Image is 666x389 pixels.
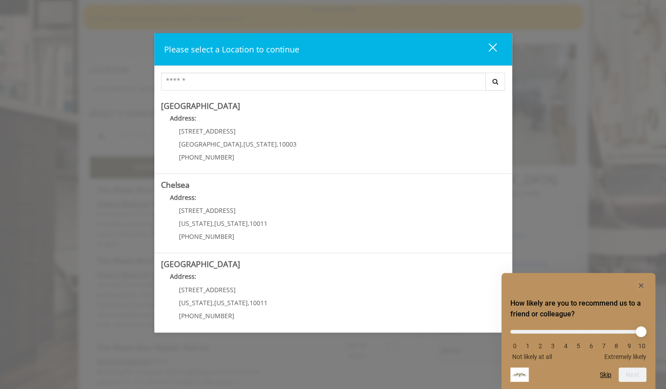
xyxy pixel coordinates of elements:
button: Hide survey [636,280,646,291]
span: [GEOGRAPHIC_DATA] [179,140,242,148]
li: 9 [625,342,634,350]
h2: How likely are you to recommend us to a friend or colleague? Select an option from 0 to 10, with ... [510,298,646,320]
b: Address: [170,272,196,281]
span: , [212,219,214,228]
span: [US_STATE] [179,219,212,228]
span: [PHONE_NUMBER] [179,153,234,161]
span: [STREET_ADDRESS] [179,285,236,294]
b: Address: [170,114,196,122]
button: Next question [619,367,646,382]
b: Chelsea [161,179,190,190]
span: Not likely at all [512,353,552,360]
li: 1 [523,342,532,350]
span: [US_STATE] [243,140,277,148]
li: 0 [510,342,519,350]
input: Search Center [161,73,486,91]
li: 6 [586,342,595,350]
div: Center Select [161,73,505,95]
div: How likely are you to recommend us to a friend or colleague? Select an option from 0 to 10, with ... [510,280,646,382]
span: [PHONE_NUMBER] [179,311,234,320]
span: , [212,298,214,307]
span: 10011 [250,298,267,307]
span: Extremely likely [604,353,646,360]
li: 8 [612,342,621,350]
li: 4 [561,342,570,350]
button: close dialog [472,40,502,58]
b: Address: [170,193,196,202]
span: , [248,298,250,307]
span: 10003 [279,140,297,148]
i: Search button [490,78,501,85]
span: Please select a Location to continue [164,44,299,55]
span: , [242,140,243,148]
span: [PHONE_NUMBER] [179,232,234,241]
span: , [248,219,250,228]
li: 5 [574,342,583,350]
span: [US_STATE] [214,219,248,228]
div: How likely are you to recommend us to a friend or colleague? Select an option from 0 to 10, with ... [510,323,646,360]
li: 7 [599,342,608,350]
div: close dialog [478,43,496,56]
button: Skip [600,371,611,378]
b: [GEOGRAPHIC_DATA] [161,100,240,111]
span: [STREET_ADDRESS] [179,206,236,215]
li: 3 [548,342,557,350]
span: [US_STATE] [214,298,248,307]
span: [US_STATE] [179,298,212,307]
b: [GEOGRAPHIC_DATA] [161,259,240,269]
span: [STREET_ADDRESS] [179,127,236,135]
li: 2 [536,342,545,350]
li: 10 [637,342,646,350]
span: , [277,140,279,148]
span: 10011 [250,219,267,228]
